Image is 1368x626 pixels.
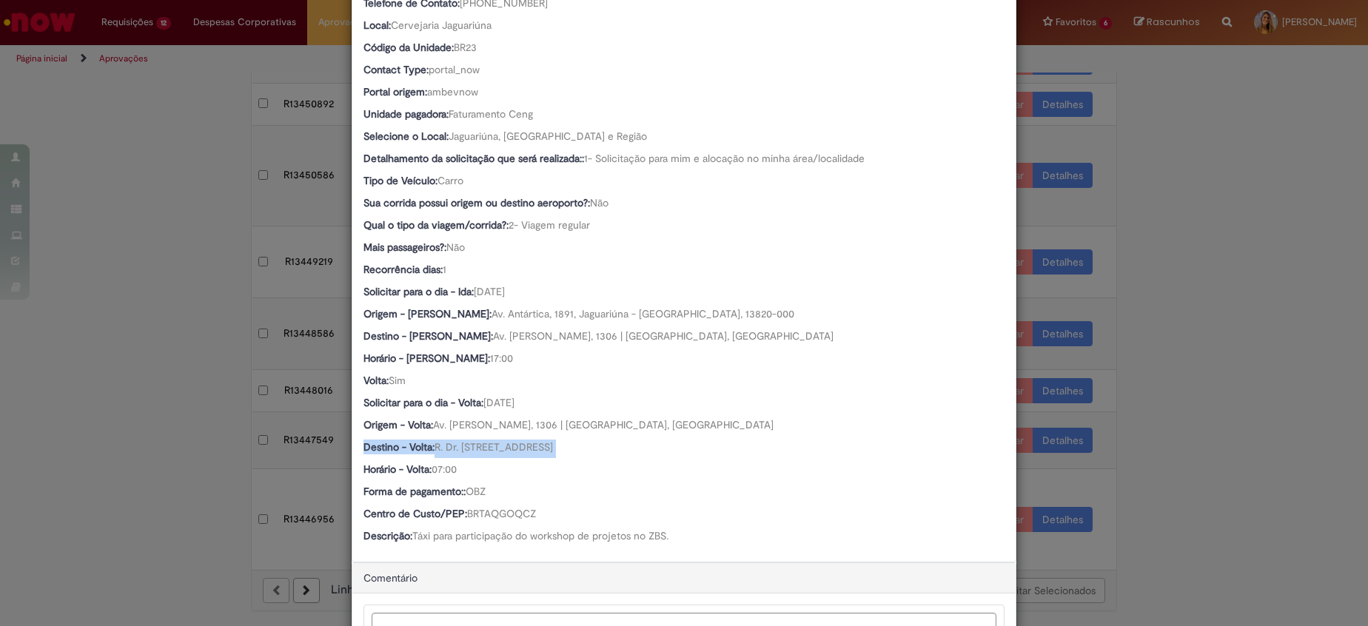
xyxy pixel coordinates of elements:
b: Origem - Volta: [363,418,433,431]
span: Não [590,196,608,209]
span: R. Dr. [STREET_ADDRESS] [435,440,553,454]
span: BRTAQGOQCZ [467,507,536,520]
b: Descrição: [363,529,412,542]
b: Forma de pagamento:: [363,485,466,498]
span: Sim [389,374,406,387]
span: Não [446,240,465,254]
span: [DATE] [483,396,514,409]
span: Av. [PERSON_NAME], 1306 | [GEOGRAPHIC_DATA], [GEOGRAPHIC_DATA] [433,418,774,431]
span: Jaguariúna, [GEOGRAPHIC_DATA] e Região [449,129,647,143]
span: 2- Viagem regular [509,218,590,232]
b: Destino - [PERSON_NAME]: [363,329,493,343]
b: Unidade pagadora: [363,107,449,121]
span: Táxi para participação do workshop de projetos no ZBS. [412,529,668,542]
b: Tipo de Veículo: [363,174,437,187]
b: Volta: [363,374,389,387]
b: Local: [363,18,391,32]
b: Detalhamento da solicitação que será realizada:: [363,152,584,165]
span: Av. Antártica, 1891, Jaguariúna - [GEOGRAPHIC_DATA], 13820-000 [492,307,794,320]
span: 17:00 [490,351,513,365]
span: Faturamento Ceng [449,107,533,121]
b: Código da Unidade: [363,41,454,54]
b: Origem - [PERSON_NAME]: [363,307,492,320]
span: [DATE] [474,285,505,298]
b: Solicitar para o dia - Volta: [363,396,483,409]
span: Comentário [363,571,418,585]
b: Solicitar para o dia - Ida: [363,285,474,298]
span: 07:00 [432,462,457,476]
span: Carro [437,174,463,187]
b: Horário - [PERSON_NAME]: [363,351,490,365]
b: Sua corrida possui origem ou destino aeroporto?: [363,196,590,209]
b: Selecione o Local: [363,129,449,143]
b: Qual o tipo da viagem/corrida?: [363,218,509,232]
span: BR23 [454,41,477,54]
b: Centro de Custo/PEP: [363,507,467,520]
b: Recorrência dias: [363,263,443,276]
span: ambevnow [427,85,478,98]
b: Contact Type: [363,63,429,76]
span: 1- Solicitação para mim e alocação no minha área/localidade [584,152,865,165]
b: Destino - Volta: [363,440,435,454]
span: 1 [443,263,446,276]
b: Mais passageiros?: [363,240,446,254]
span: portal_now [429,63,480,76]
b: Horário - Volta: [363,462,432,476]
span: OBZ [466,485,486,498]
span: Cervejaria Jaguariúna [391,18,492,32]
b: Portal origem: [363,85,427,98]
span: Av. [PERSON_NAME], 1306 | [GEOGRAPHIC_DATA], [GEOGRAPHIC_DATA] [493,329,834,343]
